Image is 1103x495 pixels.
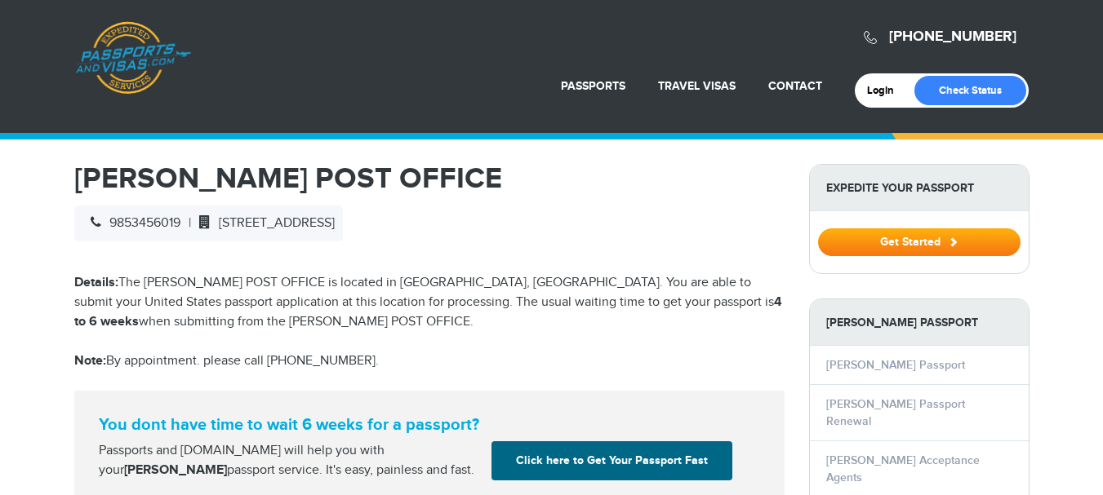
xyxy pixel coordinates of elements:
button: Get Started [818,228,1021,256]
strong: Note: [74,353,106,369]
strong: Expedite Your Passport [810,165,1029,211]
strong: Details: [74,275,118,290]
a: [PERSON_NAME] Passport Renewal [826,397,965,428]
a: Login [867,84,905,97]
a: [PERSON_NAME] Passport [826,358,965,372]
a: Click here to Get Your Passport Fast [491,441,732,480]
p: By appointment. please call [PHONE_NUMBER]. [74,351,785,371]
a: Get Started [818,235,1021,248]
strong: 4 to 6 weeks [74,294,782,329]
a: [PHONE_NUMBER] [889,28,1016,46]
a: Contact [768,79,822,93]
strong: You dont have time to wait 6 weeks for a passport? [99,415,760,435]
p: The [PERSON_NAME] POST OFFICE is located in [GEOGRAPHIC_DATA], [GEOGRAPHIC_DATA]. You are able to... [74,273,785,332]
div: | [74,206,343,241]
a: Passports [561,79,625,93]
strong: [PERSON_NAME] Passport [810,299,1029,346]
span: [STREET_ADDRESS] [191,215,335,231]
a: [PERSON_NAME] Acceptance Agents [826,453,980,484]
div: Passports and [DOMAIN_NAME] will help you with your passport service. It's easy, painless and fast. [92,441,486,480]
a: Travel Visas [658,79,736,93]
a: Check Status [914,76,1026,105]
strong: [PERSON_NAME] [124,462,227,478]
h1: [PERSON_NAME] POST OFFICE [74,164,785,193]
span: 9853456019 [82,215,180,231]
a: Passports & [DOMAIN_NAME] [75,21,191,95]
